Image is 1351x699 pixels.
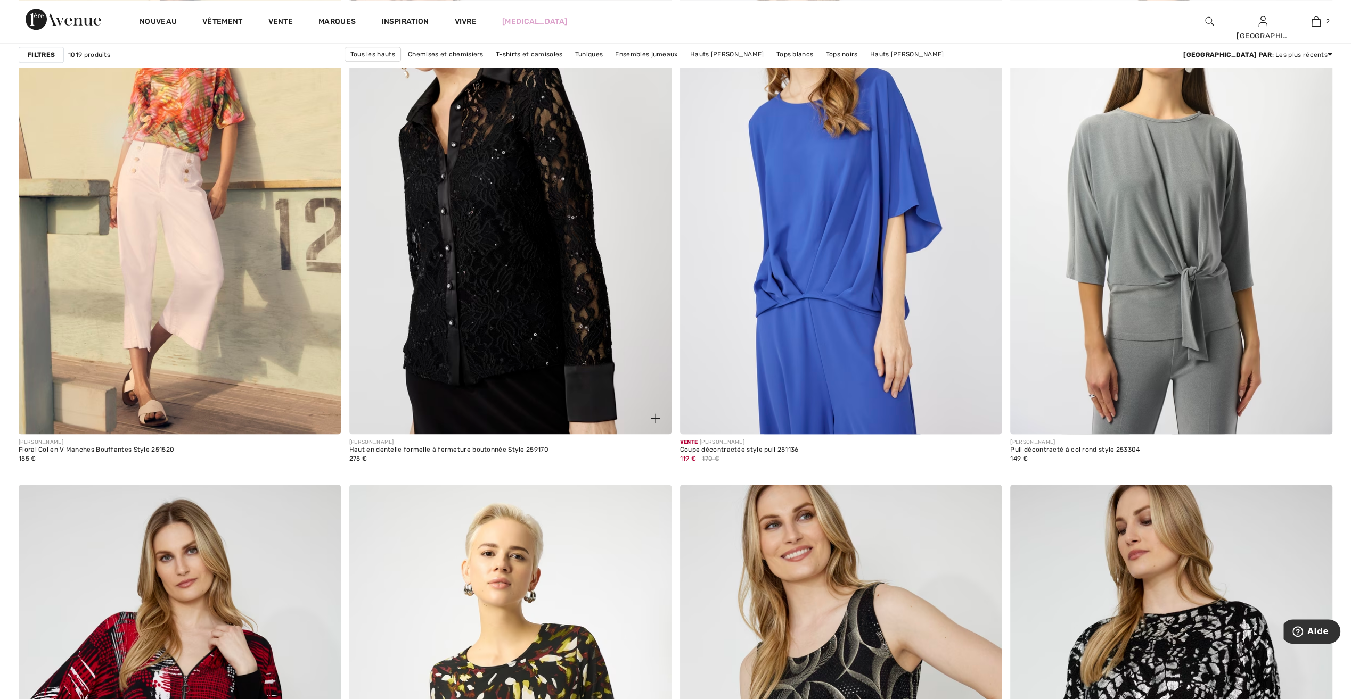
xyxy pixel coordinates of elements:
img: Mes infos [1258,15,1267,28]
span: 119 € [680,455,697,462]
span: 170 € [702,454,719,463]
span: Vente [680,439,698,445]
img: Mon sac [1312,15,1321,28]
strong: Filtres [28,50,55,60]
span: 155 € [19,455,36,462]
img: Rechercher sur le site Web [1205,15,1214,28]
a: Sign In [1258,16,1267,26]
a: Hauts [PERSON_NAME] [865,47,949,61]
strong: [GEOGRAPHIC_DATA] par [1183,51,1272,59]
a: [MEDICAL_DATA] [502,16,567,27]
a: Tops noirs [820,47,863,61]
a: Tuniques [570,47,608,61]
a: Tous les hauts [345,47,401,62]
a: Vente [268,17,293,28]
span: 149 € [1010,455,1028,462]
span: 2 [1326,16,1330,26]
a: Tops blancs [771,47,818,61]
a: Vivre [454,16,477,27]
font: : Les plus récents [1183,51,1328,59]
a: Hauts [PERSON_NAME] [685,47,769,61]
a: Nouveau [140,17,177,28]
a: 2 [1290,15,1342,28]
div: [GEOGRAPHIC_DATA] [1237,30,1289,41]
a: T-shirts et camisoles [490,47,568,61]
span: 1019 produits [68,50,110,60]
a: Ensembles jumeaux [610,47,683,61]
iframe: Opens a widget where you can find more information [1283,619,1340,646]
a: Vêtement [202,17,242,28]
div: Coupe décontractée style pull 251136 [680,446,799,454]
span: Inspiration [381,17,429,28]
div: [PERSON_NAME] [680,438,799,446]
div: [PERSON_NAME] [19,438,174,446]
div: Floral Col en V Manches Bouffantes Style 251520 [19,446,174,454]
img: plus_v2.svg [651,413,660,423]
div: [PERSON_NAME] [1010,438,1140,446]
div: [PERSON_NAME] [349,438,548,446]
img: 1ère Avenue [26,9,101,30]
div: Pull décontracté à col rond style 253304 [1010,446,1140,454]
a: Marques [318,17,356,28]
a: Chemises et chemisiers [403,47,489,61]
span: 275 € [349,455,367,462]
div: Haut en dentelle formelle à fermeture boutonnée Style 259170 [349,446,548,454]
